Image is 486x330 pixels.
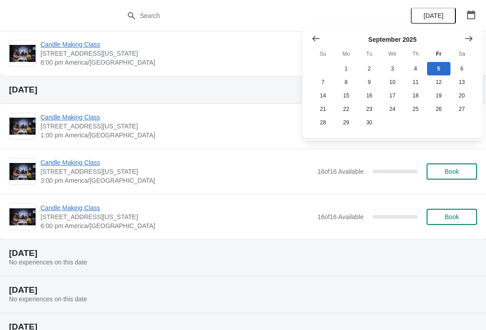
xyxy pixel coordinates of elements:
button: Saturday September 6 2025 [450,62,473,75]
span: No experiences on this date [9,295,87,303]
h2: [DATE] [9,249,477,258]
th: Tuesday [358,46,381,62]
span: 16 of 16 Available [317,168,364,175]
h2: [DATE] [9,85,477,94]
span: Candle Making Class [40,203,313,212]
button: Friday September 12 2025 [427,75,450,89]
button: Today Friday September 5 2025 [427,62,450,75]
button: [DATE] [411,8,456,24]
button: Monday September 22 2025 [334,102,357,116]
span: [DATE] [423,12,443,19]
button: Thursday September 25 2025 [404,102,427,116]
button: Saturday September 20 2025 [450,89,473,102]
button: Tuesday September 30 2025 [358,116,381,129]
button: Wednesday September 10 2025 [381,75,404,89]
button: Friday September 19 2025 [427,89,450,102]
button: Sunday September 7 2025 [311,75,334,89]
span: Book [445,168,459,175]
th: Saturday [450,46,473,62]
button: Monday September 8 2025 [334,75,357,89]
button: Saturday September 27 2025 [450,102,473,116]
img: Candle Making Class | 1252 North Milwaukee Avenue, Chicago, Illinois, USA | 1:00 pm America/Chicago [9,118,36,135]
th: Monday [334,46,357,62]
span: Book [445,213,459,220]
button: Thursday September 4 2025 [404,62,427,75]
span: Candle Making Class [40,40,313,49]
span: 1:00 pm America/[GEOGRAPHIC_DATA] [40,131,313,140]
button: Monday September 15 2025 [334,89,357,102]
button: Book [427,209,477,225]
button: Wednesday September 17 2025 [381,89,404,102]
span: Candle Making Class [40,158,313,167]
h2: [DATE] [9,286,477,295]
button: Friday September 26 2025 [427,102,450,116]
button: Show next month, October 2025 [461,31,477,47]
button: Book [427,163,477,180]
span: [STREET_ADDRESS][US_STATE] [40,49,313,58]
span: [STREET_ADDRESS][US_STATE] [40,122,313,131]
th: Thursday [404,46,427,62]
span: Candle Making Class [40,113,313,122]
button: Sunday September 28 2025 [311,116,334,129]
button: Sunday September 21 2025 [311,102,334,116]
span: No experiences on this date [9,259,87,266]
button: Wednesday September 3 2025 [381,62,404,75]
span: 6:00 pm America/[GEOGRAPHIC_DATA] [40,221,313,230]
span: 3:00 pm America/[GEOGRAPHIC_DATA] [40,176,313,185]
button: Monday September 1 2025 [334,62,357,75]
button: Saturday September 13 2025 [450,75,473,89]
button: Sunday September 14 2025 [311,89,334,102]
span: 8:00 pm America/[GEOGRAPHIC_DATA] [40,58,313,67]
button: Thursday September 18 2025 [404,89,427,102]
span: 16 of 16 Available [317,213,364,220]
th: Wednesday [381,46,404,62]
span: [STREET_ADDRESS][US_STATE] [40,167,313,176]
button: Show previous month, August 2025 [308,31,324,47]
th: Sunday [311,46,334,62]
button: Thursday September 11 2025 [404,75,427,89]
input: Search [139,8,364,24]
button: Tuesday September 23 2025 [358,102,381,116]
button: Monday September 29 2025 [334,116,357,129]
img: Candle Making Class | 1252 North Milwaukee Avenue, Chicago, Illinois, USA | 6:00 pm America/Chicago [9,208,36,226]
button: Tuesday September 2 2025 [358,62,381,75]
button: Wednesday September 24 2025 [381,102,404,116]
span: [STREET_ADDRESS][US_STATE] [40,212,313,221]
button: Tuesday September 16 2025 [358,89,381,102]
th: Friday [427,46,450,62]
img: Candle Making Class | 1252 North Milwaukee Avenue, Chicago, Illinois, USA | 3:00 pm America/Chicago [9,163,36,180]
button: Tuesday September 9 2025 [358,75,381,89]
img: Candle Making Class | 1252 North Milwaukee Avenue, Chicago, Illinois, USA | 8:00 pm America/Chicago [9,45,36,62]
